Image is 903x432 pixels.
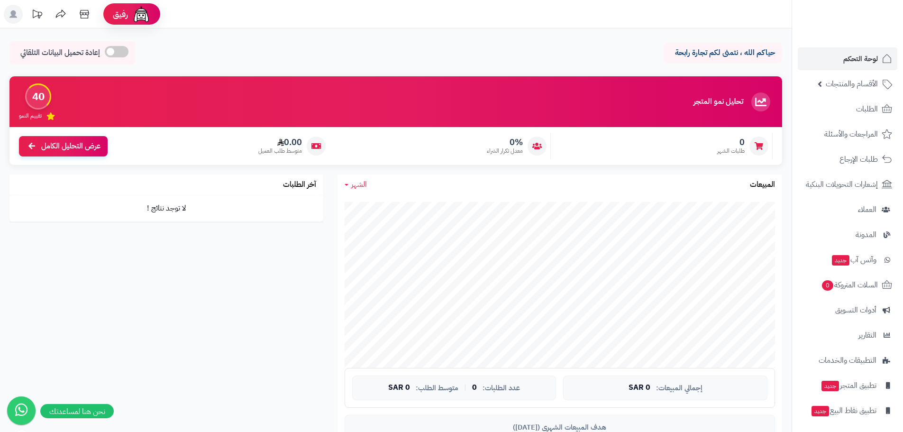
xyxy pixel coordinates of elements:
[798,47,897,70] a: لوحة التحكم
[20,47,100,58] span: إعادة تحميل البيانات التلقائي
[693,98,743,106] h3: تحليل نمو المتجر
[345,179,367,190] a: الشهر
[798,274,897,296] a: السلات المتروكة0
[821,379,876,392] span: تطبيق المتجر
[750,181,775,189] h3: المبيعات
[798,198,897,221] a: العملاء
[798,148,897,171] a: طلبات الإرجاع
[835,303,876,317] span: أدوات التسويق
[388,384,410,392] span: 0 SAR
[283,181,316,189] h3: آخر الطلبات
[819,354,876,367] span: التطبيقات والخدمات
[41,141,100,152] span: عرض التحليل الكامل
[671,47,775,58] p: حياكم الله ، نتمنى لكم تجارة رابحة
[798,299,897,322] a: أدوات التسويق
[798,248,897,271] a: وآتس آبجديد
[132,5,151,24] img: ai-face.png
[258,147,302,155] span: متوسط طلب العميل
[832,255,849,266] span: جديد
[258,137,302,147] span: 0.00
[483,384,520,392] span: عدد الطلبات:
[629,384,650,392] span: 0 SAR
[856,102,878,116] span: الطلبات
[113,9,128,20] span: رفيق
[472,384,477,392] span: 0
[822,280,833,291] span: 0
[806,178,878,191] span: إشعارات التحويلات البنكية
[9,195,323,221] td: لا توجد نتائج !
[25,5,49,26] a: تحديثات المنصة
[19,136,108,156] a: عرض التحليل الكامل
[351,179,367,190] span: الشهر
[717,147,745,155] span: طلبات الشهر
[487,137,523,147] span: 0%
[464,384,466,391] span: |
[798,399,897,422] a: تطبيق نقاط البيعجديد
[798,349,897,372] a: التطبيقات والخدمات
[798,123,897,146] a: المراجعات والأسئلة
[812,406,829,416] span: جديد
[843,52,878,65] span: لوحة التحكم
[416,384,458,392] span: متوسط الطلب:
[839,153,878,166] span: طلبات الإرجاع
[798,374,897,397] a: تطبيق المتجرجديد
[656,384,702,392] span: إجمالي المبيعات:
[798,324,897,347] a: التقارير
[798,173,897,196] a: إشعارات التحويلات البنكية
[858,329,876,342] span: التقارير
[824,128,878,141] span: المراجعات والأسئلة
[821,381,839,391] span: جديد
[798,223,897,246] a: المدونة
[798,98,897,120] a: الطلبات
[487,147,523,155] span: معدل تكرار الشراء
[19,112,42,120] span: تقييم النمو
[811,404,876,417] span: تطبيق نقاط البيع
[826,77,878,91] span: الأقسام والمنتجات
[856,228,876,241] span: المدونة
[717,137,745,147] span: 0
[821,278,878,292] span: السلات المتروكة
[858,203,876,216] span: العملاء
[831,253,876,267] span: وآتس آب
